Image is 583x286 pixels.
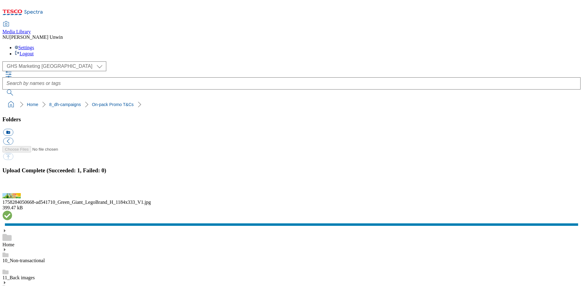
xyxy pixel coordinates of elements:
h3: Folders [2,116,581,123]
a: 11_Back images [2,275,35,280]
a: On-pack Promo T&Cs [92,102,134,107]
a: Logout [15,51,34,56]
a: 8_dh-campaigns [49,102,81,107]
div: 1758284050668-ad541710_Green_Giant_LegoBrand_H_1184x333_V1.jpg [2,200,581,205]
a: Settings [15,45,34,50]
span: [PERSON_NAME] Unwin [9,35,63,40]
div: 399.47 kB [2,205,581,211]
a: Media Library [2,22,31,35]
span: NU [2,35,9,40]
input: Search by names or tags [2,77,581,90]
nav: breadcrumb [2,99,581,110]
img: preview [2,193,21,198]
a: Home [2,242,14,247]
a: home [6,100,16,109]
span: Media Library [2,29,31,34]
a: 10_Non-transactional [2,258,45,263]
h3: Upload Complete (Succeeded: 1, Failed: 0) [2,167,581,174]
a: Home [27,102,38,107]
